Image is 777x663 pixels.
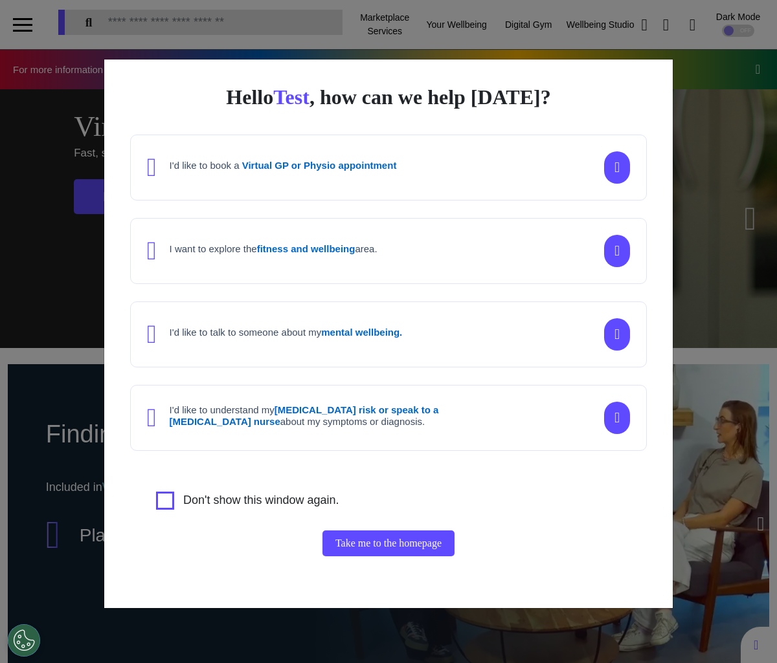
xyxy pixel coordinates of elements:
h4: I'd like to book a [170,160,397,171]
h4: I'd like to understand my about my symptoms or diagnosis. [170,404,480,428]
button: Take me to the homepage [322,530,455,556]
input: Agree to privacy policy [156,492,174,510]
strong: Virtual GP or Physio appointment [242,160,397,171]
h4: I'd like to talk to someone about my [170,327,403,338]
span: Test [273,85,310,109]
strong: mental wellbeing. [321,327,402,338]
label: Don't show this window again. [183,492,339,510]
h4: I want to explore the area. [170,243,377,255]
strong: fitness and wellbeing [257,243,355,254]
div: Hello , how can we help [DATE]? [130,85,647,109]
button: Open Preferences [8,624,40,657]
strong: [MEDICAL_DATA] risk or speak to a [MEDICAL_DATA] nurse [170,404,439,427]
